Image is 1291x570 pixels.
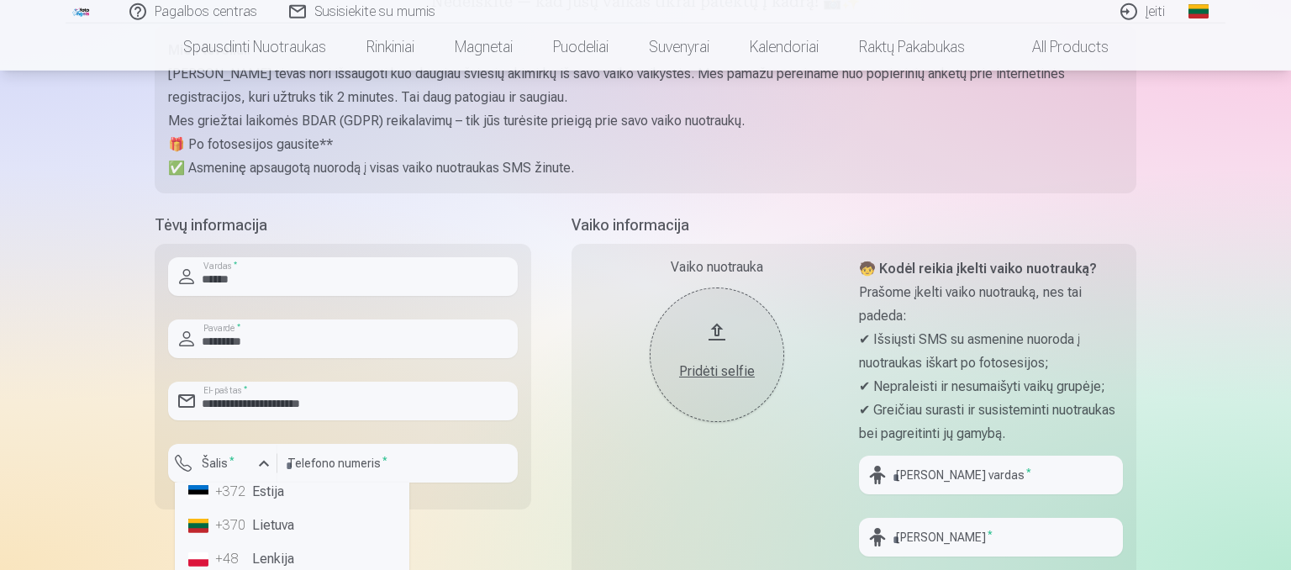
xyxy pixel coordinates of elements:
a: Kalendoriai [730,24,839,71]
button: Pridėti selfie [650,288,784,422]
a: Rinkiniai [346,24,435,71]
a: All products [985,24,1129,71]
li: Lietuva [182,509,403,542]
p: ✔ Greičiau surasti ir susisteminti nuotraukas bei pagreitinti jų gamybą. [859,398,1123,446]
p: Prašome įkelti vaiko nuotrauką, nes tai padeda: [859,281,1123,328]
p: ✔ Išsiųsti SMS su asmenine nuoroda į nuotraukas iškart po fotosesijos; [859,328,1123,375]
h5: Tėvų informacija [155,214,531,237]
p: ✔ Nepraleisti ir nesumaišyti vaikų grupėje; [859,375,1123,398]
a: Puodeliai [533,24,629,71]
a: Spausdinti nuotraukas [163,24,346,71]
h5: Vaiko informacija [572,214,1136,237]
p: Mes griežtai laikomės BDAR (GDPR) reikalavimų – tik jūs turėsite prieigą prie savo vaiko nuotraukų. [168,109,1123,133]
div: Vaiko nuotrauka [585,257,849,277]
a: Suvenyrai [629,24,730,71]
li: Estija [182,475,403,509]
button: Šalis* [168,444,277,483]
label: Šalis [195,455,241,472]
div: +370 [215,515,249,536]
a: Magnetai [435,24,533,71]
div: +48 [215,549,249,569]
p: [PERSON_NAME] tėvas nori išsaugoti kuo daugiau šviesių akimirkų iš savo vaiko vaikystės. Mes pama... [168,62,1123,109]
p: 🎁 Po fotosesijos gausite** [168,133,1123,156]
img: /fa2 [72,7,91,17]
div: +372 [215,482,249,502]
strong: 🧒 Kodėl reikia įkelti vaiko nuotrauką? [859,261,1097,277]
a: Raktų pakabukas [839,24,985,71]
p: ✅ Asmeninę apsaugotą nuorodą į visas vaiko nuotraukas SMS žinute. [168,156,1123,180]
div: Pridėti selfie [667,362,767,382]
